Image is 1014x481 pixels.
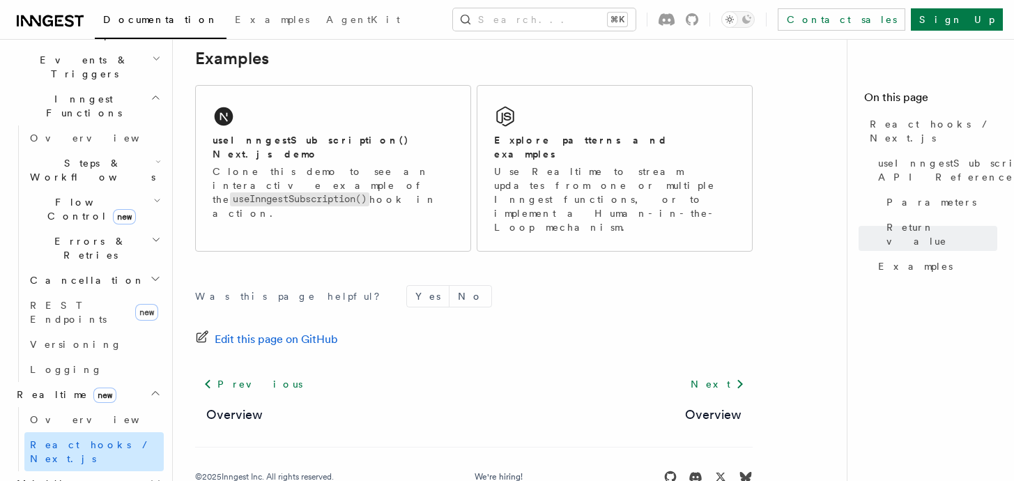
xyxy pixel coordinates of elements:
span: Steps & Workflows [24,156,155,184]
a: Overview [685,405,742,425]
a: React hooks / Next.js [864,112,997,151]
span: Realtime [11,388,116,402]
a: Overview [24,407,164,432]
a: Previous [195,372,310,397]
button: No [450,286,491,307]
span: Examples [235,14,309,25]
a: REST Endpointsnew [24,293,164,332]
p: Use Realtime to stream updates from one or multiple Inngest functions, or to implement a Human-in... [494,165,735,234]
a: Examples [873,254,997,279]
span: Logging [30,364,102,375]
span: React hooks / Next.js [870,117,997,145]
p: Clone this demo to see an interactive example of the hook in action. [213,165,454,220]
h2: Explore patterns and examples [494,133,735,161]
span: Documentation [103,14,218,25]
div: Inngest Functions [11,125,164,382]
kbd: ⌘K [608,13,627,26]
span: AgentKit [326,14,400,25]
a: Versioning [24,332,164,357]
span: Errors & Retries [24,234,151,262]
span: REST Endpoints [30,300,107,325]
a: Sign Up [911,8,1003,31]
a: Overview [206,405,263,425]
a: Parameters [881,190,997,215]
h4: On this page [864,89,997,112]
button: Search...⌘K [453,8,636,31]
span: new [93,388,116,403]
span: Events & Triggers [11,53,152,81]
button: Flow Controlnew [24,190,164,229]
h2: useInngestSubscription() Next.js demo [213,133,454,161]
button: Realtimenew [11,382,164,407]
span: Return value [886,220,997,248]
a: Next [682,372,753,397]
a: Overview [24,125,164,151]
button: Inngest Functions [11,86,164,125]
a: Explore patterns and examplesUse Realtime to stream updates from one or multiple Inngest function... [477,85,753,252]
span: Overview [30,414,174,425]
span: Cancellation [24,273,145,287]
a: Contact sales [778,8,905,31]
div: Realtimenew [11,407,164,471]
button: Toggle dark mode [721,11,755,28]
a: Examples [195,49,269,68]
a: Edit this page on GitHub [195,330,338,349]
p: Was this page helpful? [195,289,390,303]
span: Edit this page on GitHub [215,330,338,349]
a: Documentation [95,4,226,39]
button: Cancellation [24,268,164,293]
button: Yes [407,286,449,307]
a: AgentKit [318,4,408,38]
span: Versioning [30,339,122,350]
span: Overview [30,132,174,144]
span: Examples [878,259,953,273]
a: Examples [226,4,318,38]
button: Errors & Retries [24,229,164,268]
span: new [113,209,136,224]
button: Events & Triggers [11,47,164,86]
span: Parameters [886,195,976,209]
code: useInngestSubscription() [230,192,369,206]
a: React hooks / Next.js [24,432,164,471]
span: React hooks / Next.js [30,439,153,464]
button: Steps & Workflows [24,151,164,190]
span: Flow Control [24,195,153,223]
a: useInngestSubscription() API Reference [873,151,997,190]
a: Logging [24,357,164,382]
span: new [135,304,158,321]
a: Return value [881,215,997,254]
a: useInngestSubscription() Next.js demoClone this demo to see an interactive example of theuseInnge... [195,85,471,252]
span: Inngest Functions [11,92,151,120]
